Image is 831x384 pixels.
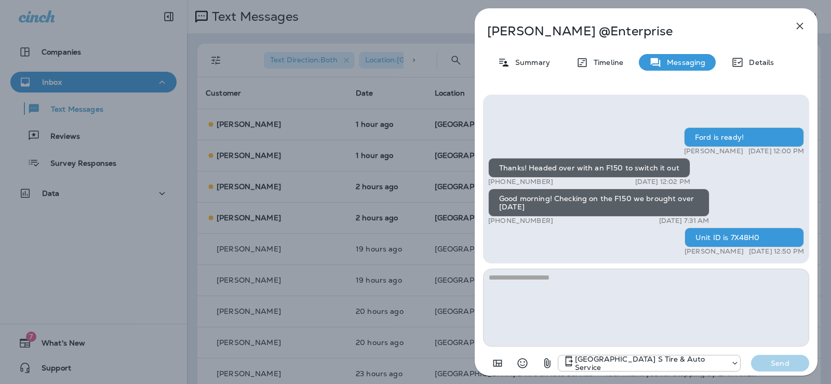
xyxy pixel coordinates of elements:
[487,353,508,374] button: Add in a premade template
[488,189,709,217] div: Good morning! Checking on the F150 we brought over [DATE]
[684,147,743,155] p: [PERSON_NAME]
[488,217,553,225] p: [PHONE_NUMBER]
[684,127,804,147] div: Ford is ready!
[659,217,709,225] p: [DATE] 7:31 AM
[487,24,771,38] p: [PERSON_NAME] @Enterprise
[488,158,690,178] div: Thanks! Headed over with an F150 to switch it out
[575,355,726,372] p: [GEOGRAPHIC_DATA] S Tire & Auto Service
[488,178,553,186] p: [PHONE_NUMBER]
[744,58,774,67] p: Details
[510,58,550,67] p: Summary
[635,178,690,186] p: [DATE] 12:02 PM
[748,147,804,155] p: [DATE] 12:00 PM
[685,228,804,247] div: Unit ID is 7X48H0
[558,355,740,372] div: +1 (301) 975-0024
[749,247,804,256] p: [DATE] 12:50 PM
[512,353,533,374] button: Select an emoji
[685,247,744,256] p: [PERSON_NAME]
[662,58,705,67] p: Messaging
[588,58,623,67] p: Timeline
